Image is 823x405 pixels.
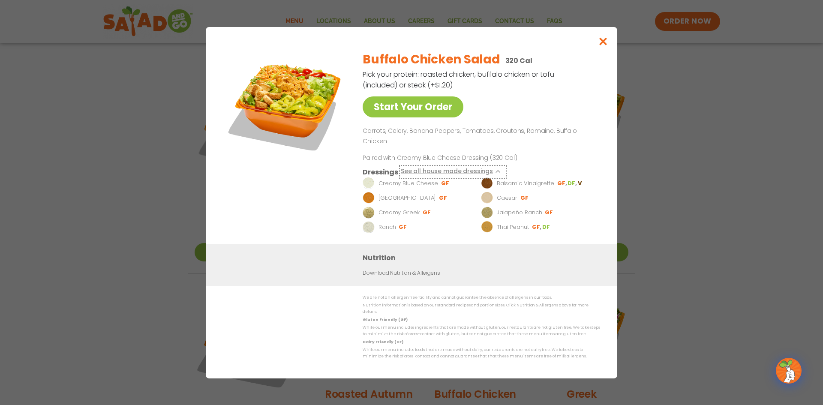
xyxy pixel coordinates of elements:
li: GF [520,194,529,201]
p: Ranch [378,222,396,231]
p: Carrots, Celery, Banana Peppers, Tomatoes, Croutons, Romaine, Buffalo Chicken [363,126,597,147]
strong: Gluten Friendly (GF) [363,317,407,322]
p: Creamy Greek [378,208,420,216]
p: Pick your protein: roasted chicken, buffalo chicken or tofu (included) or steak (+$1.20) [363,69,556,90]
p: While our menu includes foods that are made without dairy, our restaurants are not dairy free. We... [363,347,600,360]
li: GF [557,179,568,187]
button: Close modal [589,27,617,56]
p: Nutrition information is based on our standard recipes and portion sizes. Click Nutrition & Aller... [363,302,600,315]
li: V [578,179,583,187]
li: GF [545,208,554,216]
button: See all house made dressings [401,166,505,177]
p: Thai Peanut [497,222,529,231]
img: Dressing preview image for Ranch [363,221,375,233]
img: Dressing preview image for Jalapeño Ranch [481,206,493,218]
p: We are not an allergen free facility and cannot guarantee the absence of allergens in our foods. [363,294,600,301]
p: 320 Cal [505,55,532,66]
h2: Buffalo Chicken Salad [363,51,500,69]
p: While our menu includes ingredients that are made without gluten, our restaurants are not gluten ... [363,324,600,338]
p: Paired with Creamy Blue Cheese Dressing (320 Cal) [363,153,521,162]
a: Download Nutrition & Allergens [363,269,440,277]
img: Dressing preview image for Creamy Blue Cheese [363,177,375,189]
li: GF [439,194,448,201]
h3: Dressings [363,166,398,177]
img: Dressing preview image for Creamy Greek [363,206,375,218]
p: Jalapeño Ranch [497,208,542,216]
img: Dressing preview image for Caesar [481,192,493,204]
li: GF [441,179,450,187]
img: Dressing preview image for Balsamic Vinaigrette [481,177,493,189]
img: Dressing preview image for Thai Peanut [481,221,493,233]
img: Featured product photo for Buffalo Chicken Salad [225,44,345,164]
strong: Dairy Friendly (DF) [363,339,403,344]
li: DF [568,179,577,187]
img: Dressing preview image for BBQ Ranch [363,192,375,204]
a: Start Your Order [363,96,463,117]
h3: Nutrition [363,252,604,263]
img: wpChatIcon [777,359,801,383]
p: Caesar [497,193,517,202]
li: GF [423,208,432,216]
p: Creamy Blue Cheese [378,179,438,187]
li: GF [532,223,542,231]
p: [GEOGRAPHIC_DATA] [378,193,436,202]
li: GF [399,223,408,231]
li: DF [542,223,551,231]
p: Balsamic Vinaigrette [497,179,554,187]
